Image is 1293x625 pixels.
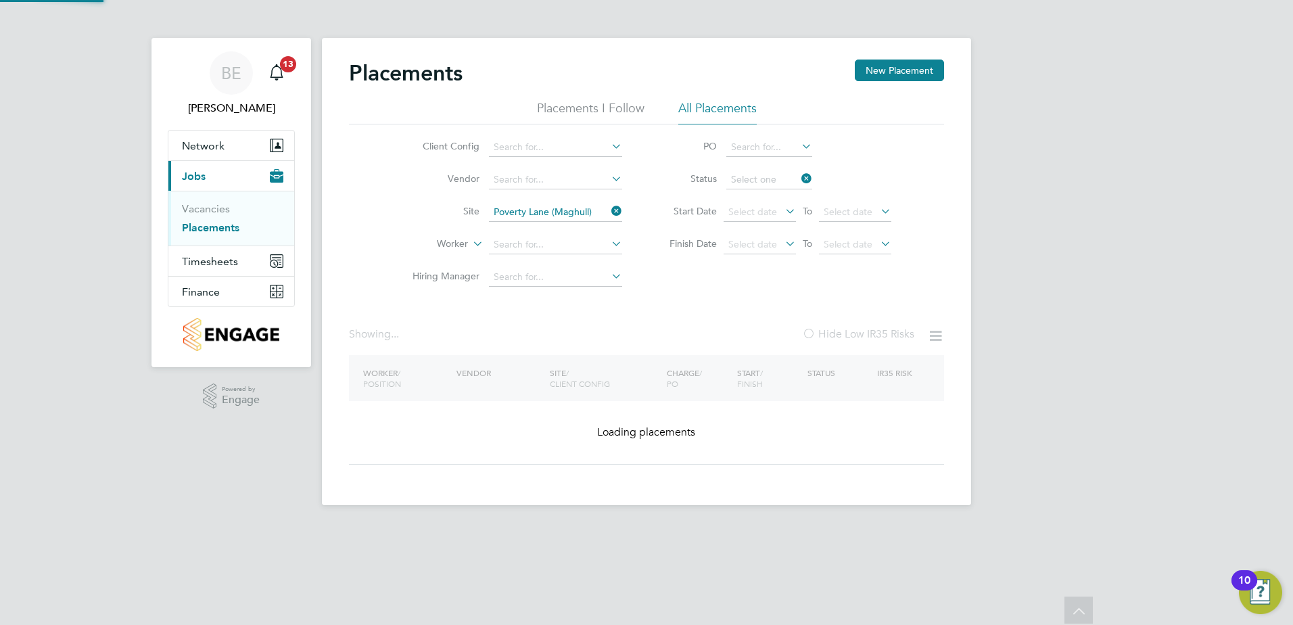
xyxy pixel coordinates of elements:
h2: Placements [349,60,463,87]
input: Search for... [489,138,622,157]
input: Search for... [489,235,622,254]
img: countryside-properties-logo-retina.png [183,318,279,351]
span: Engage [222,394,260,406]
label: Vendor [402,172,479,185]
input: Search for... [489,203,622,222]
label: PO [656,140,717,152]
label: Worker [390,237,468,251]
span: Timesheets [182,255,238,268]
label: Finish Date [656,237,717,250]
a: 13 [263,51,290,95]
nav: Main navigation [151,38,311,367]
span: Finance [182,285,220,298]
div: Showing [349,327,402,342]
input: Search for... [489,170,622,189]
input: Search for... [489,268,622,287]
span: Jobs [182,170,206,183]
a: Powered byEngage [203,384,260,409]
span: Billy Eadie [168,100,295,116]
span: Powered by [222,384,260,395]
div: 10 [1238,580,1250,598]
li: Placements I Follow [537,100,644,124]
button: New Placement [855,60,944,81]
button: Timesheets [168,246,294,276]
button: Finance [168,277,294,306]
span: 13 [280,56,296,72]
span: Network [182,139,225,152]
label: Status [656,172,717,185]
a: BE[PERSON_NAME] [168,51,295,116]
button: Jobs [168,161,294,191]
label: Start Date [656,205,717,217]
input: Select one [726,170,812,189]
button: Open Resource Center, 10 new notifications [1239,571,1282,614]
a: Go to home page [168,318,295,351]
a: Placements [182,221,239,234]
span: ... [391,327,399,341]
a: Vacancies [182,202,230,215]
div: Jobs [168,191,294,246]
label: Hide Low IR35 Risks [802,327,914,341]
label: Client Config [402,140,479,152]
label: Hiring Manager [402,270,479,282]
input: Search for... [726,138,812,157]
button: Network [168,131,294,160]
label: Site [402,205,479,217]
span: Select date [824,238,872,250]
span: BE [221,64,241,82]
li: All Placements [678,100,757,124]
span: Select date [824,206,872,218]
